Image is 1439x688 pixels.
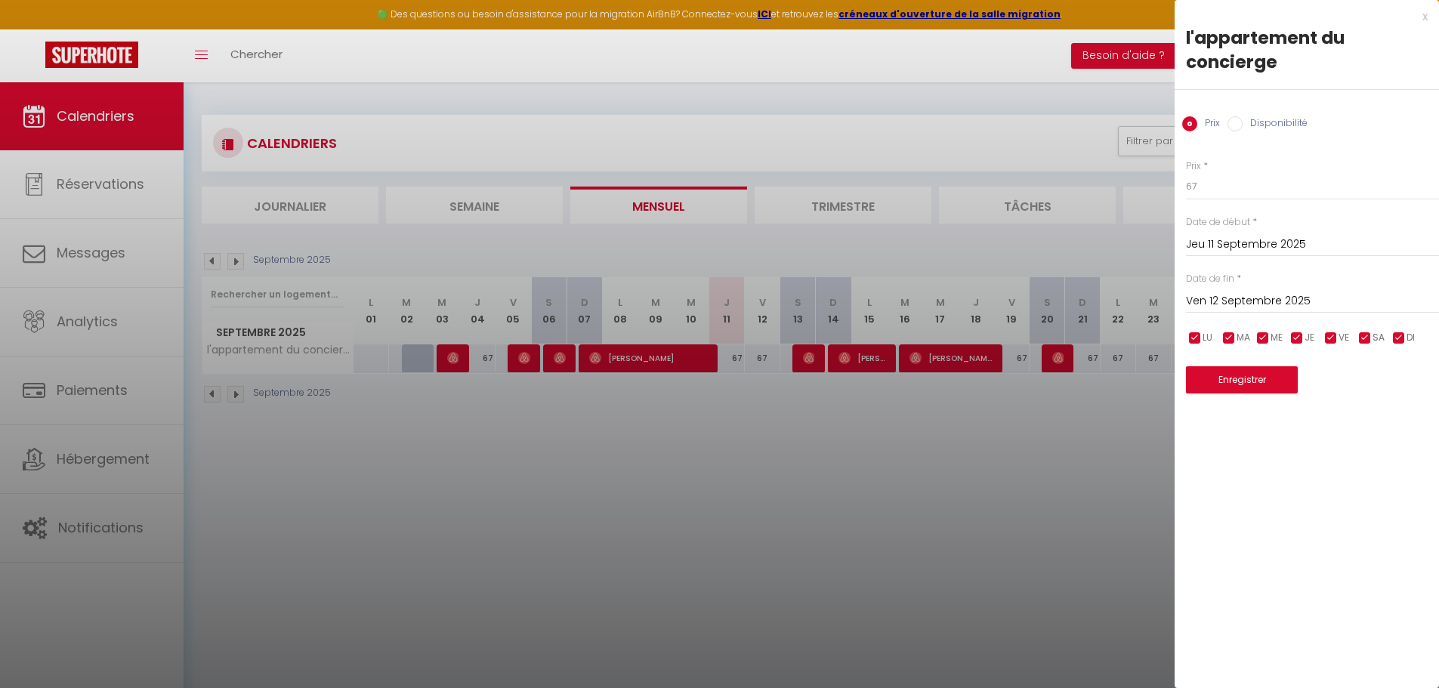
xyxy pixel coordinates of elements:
span: SA [1373,331,1385,345]
label: Date de fin [1186,272,1234,286]
span: VE [1339,331,1349,345]
span: ME [1271,331,1283,345]
span: DI [1407,331,1415,345]
button: Ouvrir le widget de chat LiveChat [12,6,57,51]
label: Prix [1186,159,1201,174]
div: x [1175,8,1428,26]
span: MA [1237,331,1250,345]
span: LU [1203,331,1212,345]
label: Disponibilité [1243,116,1308,133]
span: JE [1305,331,1314,345]
div: l'appartement du concierge [1186,26,1428,74]
label: Prix [1197,116,1220,133]
label: Date de début [1186,215,1250,230]
button: Enregistrer [1186,366,1298,393]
